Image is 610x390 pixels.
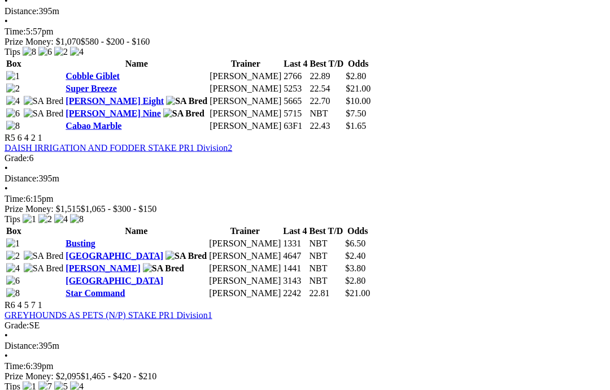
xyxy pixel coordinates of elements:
[5,331,8,340] span: •
[310,71,345,82] td: 22.89
[54,47,68,57] img: 2
[24,109,64,119] img: SA Bred
[5,153,29,163] span: Grade:
[310,96,345,107] td: 22.70
[208,275,281,287] td: [PERSON_NAME]
[209,96,282,107] td: [PERSON_NAME]
[5,6,605,16] div: 395m
[346,96,371,106] span: $10.00
[66,239,95,248] a: Busting
[5,27,605,37] div: 5:57pm
[345,276,365,285] span: $2.80
[6,288,20,298] img: 8
[165,251,207,261] img: SA Bred
[6,96,20,106] img: 4
[5,320,29,330] span: Grade:
[6,109,20,119] img: 6
[209,120,282,132] td: [PERSON_NAME]
[208,263,281,274] td: [PERSON_NAME]
[5,27,26,36] span: Time:
[309,226,344,237] th: Best T/D
[283,108,308,119] td: 5715
[282,288,307,299] td: 2242
[5,310,212,320] a: GREYHOUNDS AS PETS (N/P) STAKE PR1 Division1
[282,238,307,249] td: 1331
[310,83,345,94] td: 22.54
[309,263,344,274] td: NBT
[310,58,345,70] th: Best T/D
[283,96,308,107] td: 5665
[66,121,121,131] a: Cabao Marble
[18,300,42,310] span: 4 5 7 1
[309,250,344,262] td: NBT
[5,174,38,183] span: Distance:
[6,84,20,94] img: 2
[310,120,345,132] td: 22.43
[24,263,64,274] img: SA Bred
[5,371,605,382] div: Prize Money: $2,095
[5,204,605,214] div: Prize Money: $1,515
[24,96,64,106] img: SA Bred
[5,361,605,371] div: 6:39pm
[345,226,371,237] th: Odds
[5,143,232,153] a: DAISH IRRIGATION AND FODDER STAKE PR1 Division2
[309,288,344,299] td: 22.81
[346,71,366,81] span: $2.80
[163,109,204,119] img: SA Bred
[283,71,308,82] td: 2766
[66,84,117,93] a: Super Breeze
[209,58,282,70] th: Trainer
[310,108,345,119] td: NBT
[5,47,20,57] span: Tips
[23,214,36,224] img: 1
[38,214,52,224] img: 2
[5,184,8,193] span: •
[166,96,207,106] img: SA Bred
[345,263,365,273] span: $3.80
[5,341,38,350] span: Distance:
[23,47,36,57] img: 8
[5,163,8,173] span: •
[70,47,84,57] img: 4
[143,263,184,274] img: SA Bred
[346,121,366,131] span: $1.65
[18,133,42,142] span: 6 4 2 1
[6,59,21,68] span: Box
[345,58,371,70] th: Odds
[283,83,308,94] td: 5253
[66,263,140,273] a: [PERSON_NAME]
[81,204,157,214] span: $1,065 - $300 - $150
[282,226,307,237] th: Last 4
[66,71,120,81] a: Cobble Giblet
[5,37,605,47] div: Prize Money: $1,070
[309,238,344,249] td: NBT
[209,71,282,82] td: [PERSON_NAME]
[66,288,125,298] a: Star Command
[54,214,68,224] img: 4
[5,351,8,361] span: •
[5,341,605,351] div: 395m
[5,300,15,310] span: R6
[5,16,8,26] span: •
[5,194,605,204] div: 6:15pm
[309,275,344,287] td: NBT
[208,250,281,262] td: [PERSON_NAME]
[208,238,281,249] td: [PERSON_NAME]
[5,174,605,184] div: 395m
[66,96,164,106] a: [PERSON_NAME] Eight
[5,214,20,224] span: Tips
[66,251,163,261] a: [GEOGRAPHIC_DATA]
[345,251,365,261] span: $2.40
[6,239,20,249] img: 1
[345,288,370,298] span: $21.00
[6,226,21,236] span: Box
[6,251,20,261] img: 2
[24,251,64,261] img: SA Bred
[5,6,38,16] span: Distance:
[66,109,160,118] a: [PERSON_NAME] Nine
[282,275,307,287] td: 3143
[209,108,282,119] td: [PERSON_NAME]
[66,276,163,285] a: [GEOGRAPHIC_DATA]
[346,84,371,93] span: $21.00
[6,263,20,274] img: 4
